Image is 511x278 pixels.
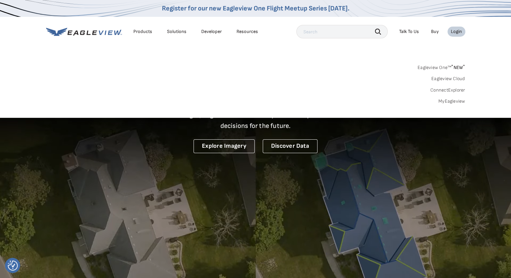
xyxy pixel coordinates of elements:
[430,87,465,93] a: ConnectExplorer
[438,98,465,104] a: MyEagleview
[451,29,462,35] div: Login
[418,63,465,70] a: Eagleview One™*NEW*
[162,4,349,12] a: Register for our new Eagleview One Flight Meetup Series [DATE].
[237,29,258,35] div: Resources
[399,29,419,35] div: Talk To Us
[451,65,465,70] span: NEW
[201,29,222,35] a: Developer
[296,25,388,38] input: Search
[8,260,18,271] button: Consent Preferences
[167,29,186,35] div: Solutions
[431,76,465,82] a: Eagleview Cloud
[8,260,18,271] img: Revisit consent button
[431,29,439,35] a: Buy
[263,139,317,153] a: Discover Data
[133,29,152,35] div: Products
[194,139,255,153] a: Explore Imagery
